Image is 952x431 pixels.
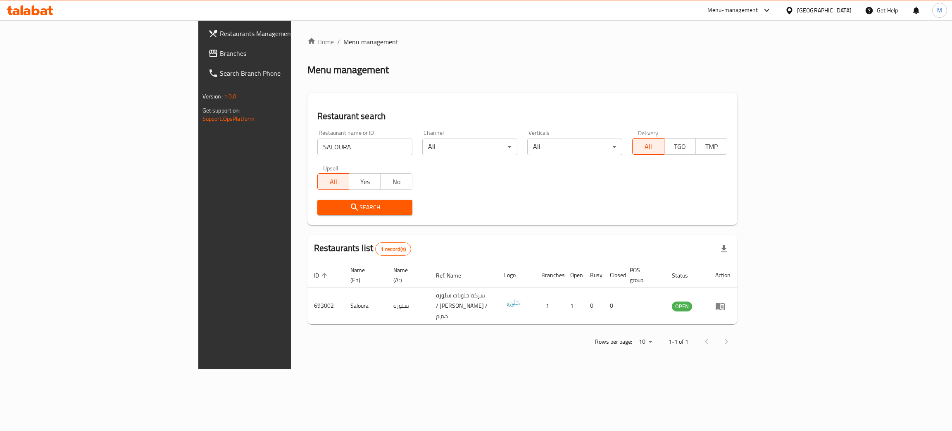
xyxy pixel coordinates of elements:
[937,6,942,15] span: M
[603,263,623,288] th: Closed
[436,271,472,280] span: Ref. Name
[672,302,692,311] span: OPEN
[638,130,659,136] label: Delivery
[669,337,688,347] p: 1-1 of 1
[343,37,398,47] span: Menu management
[317,200,412,215] button: Search
[352,176,377,188] span: Yes
[376,245,411,253] span: 1 record(s)
[220,29,351,38] span: Restaurants Management
[695,138,727,155] button: TMP
[317,173,349,190] button: All
[307,63,389,77] h2: Menu management
[664,138,696,155] button: TGO
[224,91,237,102] span: 1.0.0
[595,337,632,347] p: Rows per page:
[497,263,535,288] th: Logo
[314,271,330,280] span: ID
[220,68,351,78] span: Search Branch Phone
[202,113,255,124] a: Support.OpsPlatform
[583,263,603,288] th: Busy
[429,288,497,324] td: شركه حلويات سلوره / [PERSON_NAME] / ذ.م.م
[349,173,381,190] button: Yes
[307,263,738,324] table: enhanced table
[797,6,852,15] div: [GEOGRAPHIC_DATA]
[715,301,731,311] div: Menu
[220,48,351,58] span: Branches
[307,37,738,47] nav: breadcrumb
[714,239,734,259] div: Export file
[384,176,409,188] span: No
[314,242,411,256] h2: Restaurants list
[393,265,420,285] span: Name (Ar)
[707,5,758,15] div: Menu-management
[632,138,664,155] button: All
[709,263,737,288] th: Action
[380,173,412,190] button: No
[344,288,387,324] td: Saloura
[527,139,622,155] div: All
[375,242,411,256] div: Total records count
[635,336,655,348] div: Rows per page:
[324,202,406,213] span: Search
[202,43,357,63] a: Branches
[630,265,655,285] span: POS group
[422,139,517,155] div: All
[564,263,583,288] th: Open
[535,288,564,324] td: 1
[317,110,728,122] h2: Restaurant search
[535,263,564,288] th: Branches
[668,141,693,153] span: TGO
[323,165,338,171] label: Upsell
[350,265,377,285] span: Name (En)
[387,288,430,324] td: سلوره
[202,24,357,43] a: Restaurants Management
[583,288,603,324] td: 0
[672,271,699,280] span: Status
[564,288,583,324] td: 1
[202,105,240,116] span: Get support on:
[699,141,724,153] span: TMP
[202,91,223,102] span: Version:
[321,176,346,188] span: All
[504,294,525,315] img: Saloura
[317,139,412,155] input: Search for restaurant name or ID..
[636,141,661,153] span: All
[202,63,357,83] a: Search Branch Phone
[603,288,623,324] td: 0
